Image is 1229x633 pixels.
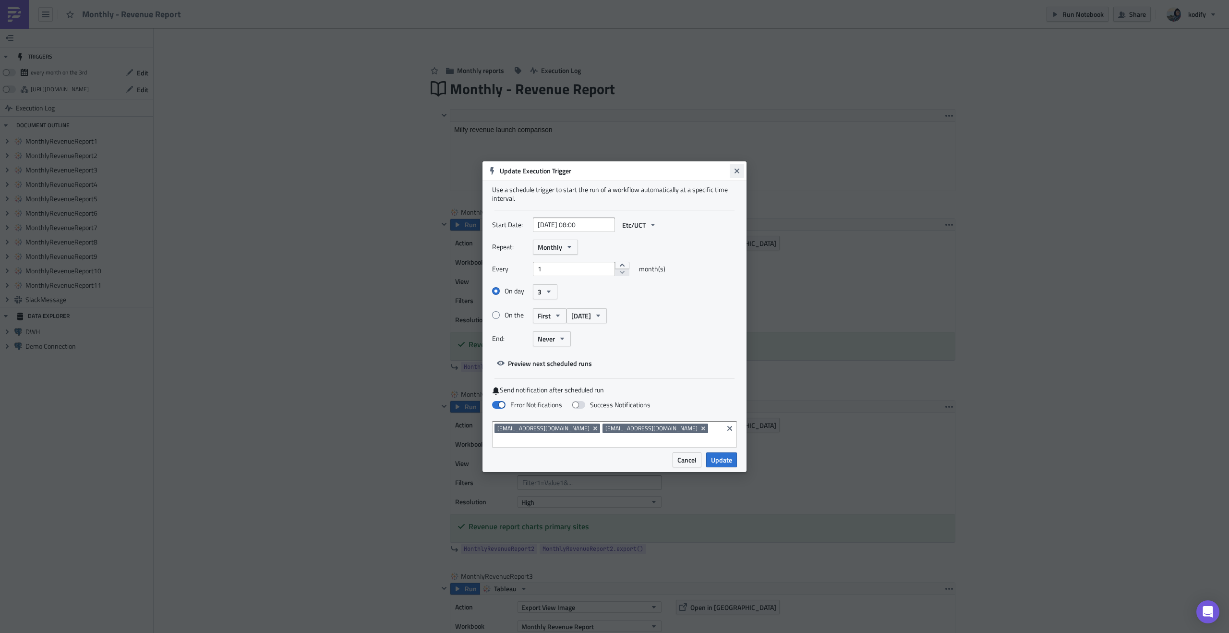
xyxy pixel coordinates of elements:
button: Close [730,164,744,178]
label: Error Notifications [492,401,562,409]
button: Remove Tag [699,424,708,433]
button: Update [706,452,737,467]
p: Monthly Revenue Summary. [4,4,481,12]
span: [EMAIL_ADDRESS][DOMAIN_NAME] [605,425,698,432]
span: First [538,311,551,321]
p: Milfy revenue launch comparison [4,4,501,12]
span: Cancel [677,455,697,465]
div: Open Intercom Messenger [1196,600,1219,623]
span: [EMAIL_ADDRESS][DOMAIN_NAME] [497,425,590,432]
label: On day [492,287,533,295]
span: 3 [538,287,542,297]
span: Never [538,334,555,344]
label: Repeat: [492,240,528,254]
label: Success Notifications [572,401,651,409]
body: Rich Text Area. Press ALT-0 for help. [4,4,501,12]
button: Clear selected items [724,423,735,434]
span: Etc/UCT [622,220,646,230]
h6: Update Execution Trigger [500,167,730,175]
span: Monthly [538,242,562,252]
button: decrement [615,268,629,276]
input: YYYY-MM-DD HH:mm [533,218,615,232]
button: Never [533,331,571,346]
button: Cancel [673,452,701,467]
span: [DATE] [571,311,591,321]
span: month(s) [639,262,665,276]
label: End: [492,331,528,346]
button: Monthly [533,240,578,255]
body: Rich Text Area. Press ALT-0 for help. [4,4,481,12]
button: increment [615,262,629,269]
label: Send notification after scheduled run [492,386,737,395]
button: First [533,308,566,323]
span: Update [711,455,732,465]
label: Start Date: [492,218,528,232]
label: On the [492,311,533,319]
div: Use a schedule trigger to start the run of a workflow automatically at a specific time interval. [492,185,737,203]
button: Preview next scheduled runs [492,356,597,371]
button: 3 [533,284,557,299]
button: Etc/UCT [617,218,662,232]
span: Preview next scheduled runs [508,358,592,368]
label: Every [492,262,528,276]
button: Remove Tag [591,424,600,433]
button: [DATE] [566,308,607,323]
